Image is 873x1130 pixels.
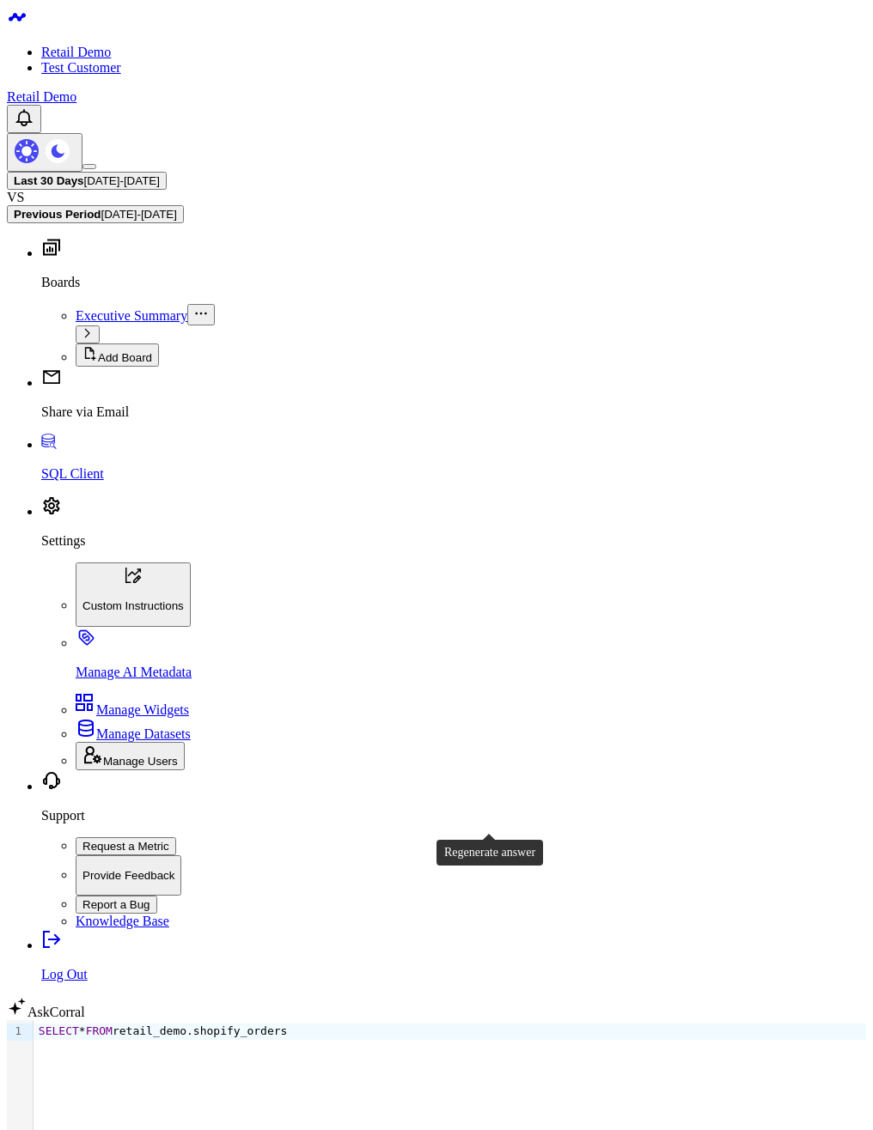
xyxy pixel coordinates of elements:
span: Manage Widgets [96,702,189,717]
b: Previous Period [14,208,101,221]
button: Report a Bug [76,896,157,914]
div: * retail_demo.shopify_orders [34,1024,866,1039]
p: Settings [41,533,866,549]
div: VS [7,190,866,205]
p: SQL Client [41,466,866,482]
span: Manage Datasets [96,726,191,741]
span: SELECT [39,1024,79,1037]
a: Retail Demo [41,45,111,59]
p: Share via Email [41,404,866,420]
button: Manage Users [76,742,185,770]
a: AskCorral [7,1005,85,1019]
p: Support [41,808,866,823]
span: [DATE] - [DATE] [84,174,160,187]
a: Manage Widgets [76,702,189,717]
button: Previous Period[DATE]-[DATE] [7,205,184,223]
p: Boards [41,275,866,290]
a: Manage Datasets [76,726,191,741]
p: Provide Feedback [82,869,174,882]
a: Retail Demo [7,89,76,104]
a: Test Customer [41,60,121,75]
span: FROM [86,1024,113,1037]
a: Executive Summary [76,308,187,323]
a: SQL Client [41,437,866,482]
span: Manage Users [103,755,178,768]
p: Log Out [41,967,866,982]
a: Knowledge Base [76,914,169,928]
button: Request a Metric [76,837,176,855]
a: Manage AI Metadata [76,635,866,680]
p: Custom Instructions [82,599,184,612]
span: [DATE] - [DATE] [101,208,176,221]
button: Last 30 Days[DATE]-[DATE] [7,172,167,190]
b: Last 30 Days [14,174,84,187]
p: Manage AI Metadata [76,665,866,680]
button: Custom Instructions [76,562,191,627]
a: Log Out [41,938,866,982]
div: 1 [7,1024,24,1041]
button: Add Board [76,343,159,367]
button: Provide Feedback [76,855,181,896]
